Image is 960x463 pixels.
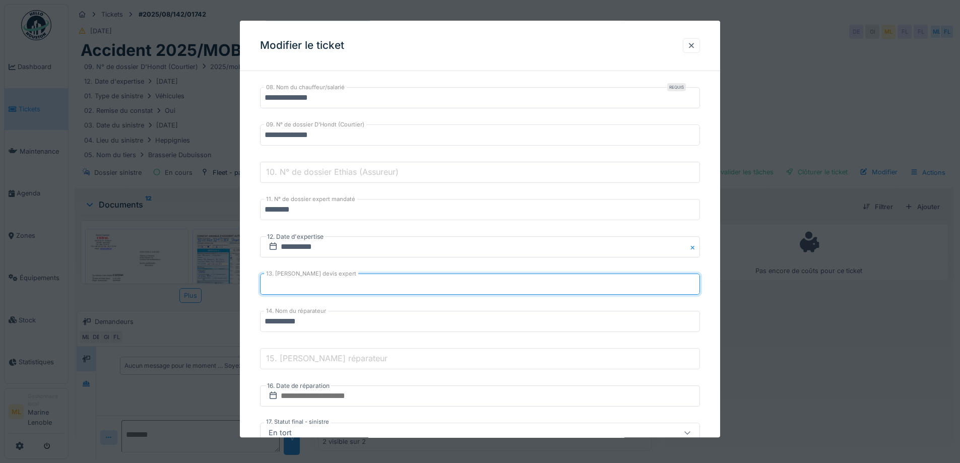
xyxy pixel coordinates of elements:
label: 12. Date d'expertise [266,232,325,243]
label: 13. [PERSON_NAME] devis expert [264,270,358,279]
label: 17. Statut final - sinistre [264,418,331,427]
label: 15. [PERSON_NAME] réparateur [264,353,390,365]
label: 16. Date de réparation [266,381,331,392]
h3: Modifier le ticket [260,39,344,52]
label: 10. N° de dossier Ethias (Assureur) [264,166,401,178]
label: 14. Nom du réparateur [264,307,328,316]
label: 09. N° de dossier D'Hondt (Courtier) [264,121,366,129]
div: En tort [265,428,296,439]
label: 08. Nom du chauffeur/salarié [264,84,347,92]
div: Requis [667,84,686,92]
button: Close [689,237,700,258]
label: 11. N° de dossier expert mandaté [264,195,357,204]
